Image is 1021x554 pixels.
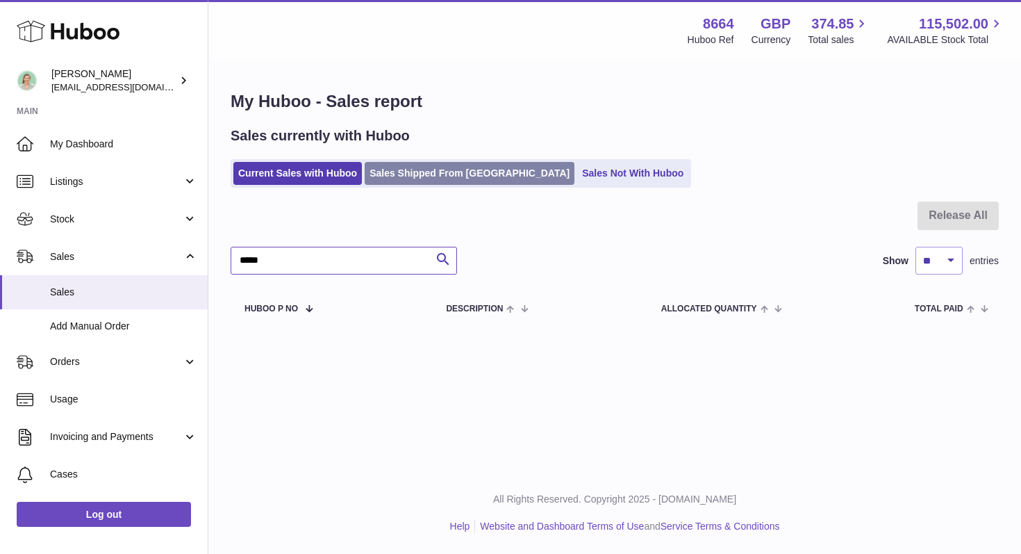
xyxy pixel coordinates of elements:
[365,162,574,185] a: Sales Shipped From [GEOGRAPHIC_DATA]
[808,15,870,47] a: 374.85 Total sales
[970,254,999,268] span: entries
[50,355,183,368] span: Orders
[811,15,854,33] span: 374.85
[752,33,791,47] div: Currency
[915,304,963,313] span: Total paid
[808,33,870,47] span: Total sales
[450,521,470,532] a: Help
[761,15,790,33] strong: GBP
[661,521,780,532] a: Service Terms & Conditions
[446,304,503,313] span: Description
[50,468,197,481] span: Cases
[51,81,204,92] span: [EMAIL_ADDRESS][DOMAIN_NAME]
[50,430,183,443] span: Invoicing and Payments
[475,520,779,533] li: and
[919,15,988,33] span: 115,502.00
[231,127,410,145] h2: Sales currently with Huboo
[51,67,176,94] div: [PERSON_NAME]
[887,15,1004,47] a: 115,502.00 AVAILABLE Stock Total
[480,521,644,532] a: Website and Dashboard Terms of Use
[233,162,362,185] a: Current Sales with Huboo
[703,15,734,33] strong: 8664
[17,70,38,91] img: hello@thefacialcuppingexpert.com
[50,250,183,263] span: Sales
[17,502,191,527] a: Log out
[50,213,183,226] span: Stock
[661,304,757,313] span: ALLOCATED Quantity
[244,304,298,313] span: Huboo P no
[50,286,197,299] span: Sales
[50,175,183,188] span: Listings
[883,254,908,268] label: Show
[688,33,734,47] div: Huboo Ref
[231,90,999,113] h1: My Huboo - Sales report
[50,138,197,151] span: My Dashboard
[219,493,1010,506] p: All Rights Reserved. Copyright 2025 - [DOMAIN_NAME]
[50,320,197,333] span: Add Manual Order
[577,162,688,185] a: Sales Not With Huboo
[50,393,197,406] span: Usage
[887,33,1004,47] span: AVAILABLE Stock Total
